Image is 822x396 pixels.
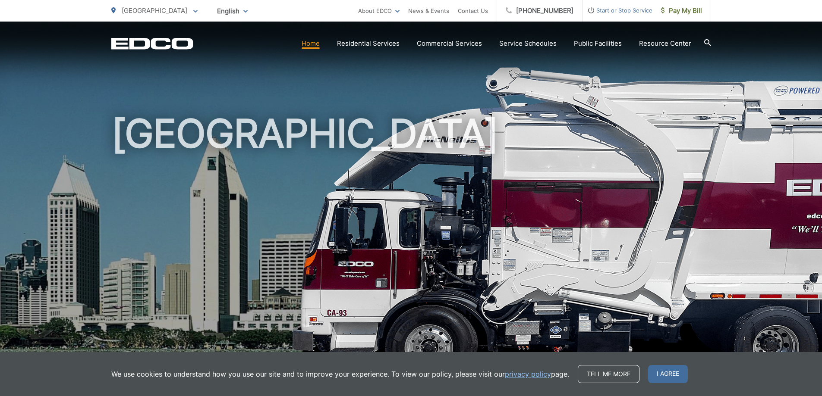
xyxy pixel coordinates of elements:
[111,369,569,379] p: We use cookies to understand how you use our site and to improve your experience. To view our pol...
[111,37,193,50] a: EDCD logo. Return to the homepage.
[358,6,400,16] a: About EDCO
[505,369,551,379] a: privacy policy
[417,38,482,49] a: Commercial Services
[211,3,254,19] span: English
[574,38,622,49] a: Public Facilities
[578,365,639,383] a: Tell me more
[499,38,557,49] a: Service Schedules
[337,38,400,49] a: Residential Services
[302,38,320,49] a: Home
[122,6,187,15] span: [GEOGRAPHIC_DATA]
[648,365,688,383] span: I agree
[408,6,449,16] a: News & Events
[458,6,488,16] a: Contact Us
[639,38,691,49] a: Resource Center
[111,112,711,385] h1: [GEOGRAPHIC_DATA]
[661,6,702,16] span: Pay My Bill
